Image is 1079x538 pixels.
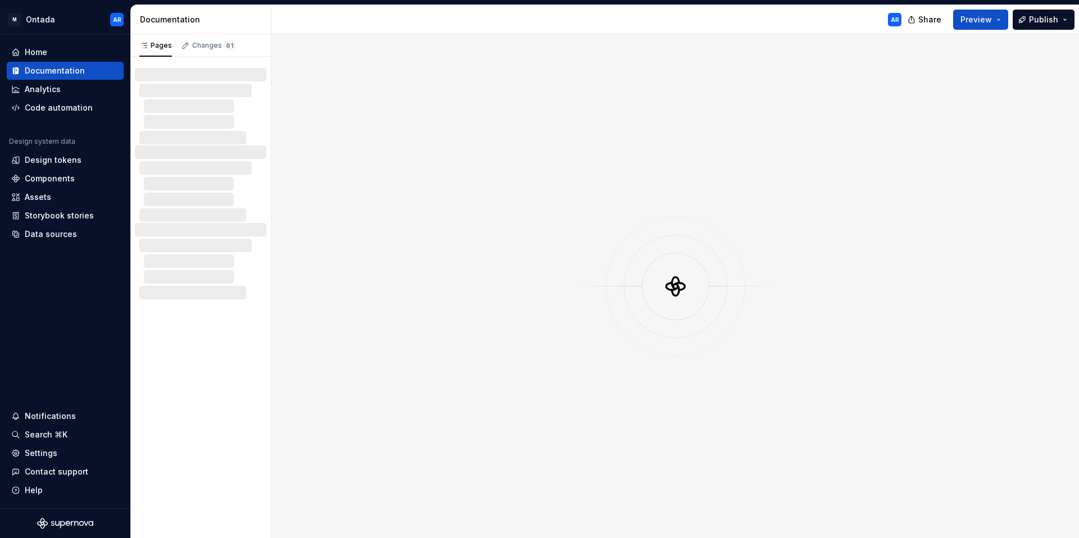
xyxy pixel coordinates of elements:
button: Notifications [7,407,124,425]
span: Preview [960,14,992,25]
div: Analytics [25,84,61,95]
div: Assets [25,192,51,203]
a: Home [7,43,124,61]
div: Data sources [25,229,77,240]
button: Share [902,10,949,30]
a: Documentation [7,62,124,80]
span: Share [918,14,941,25]
a: Settings [7,444,124,462]
div: Design system data [9,137,75,146]
div: Documentation [25,65,85,76]
svg: Supernova Logo [37,518,93,529]
a: Storybook stories [7,207,124,225]
a: Code automation [7,99,124,117]
a: Design tokens [7,151,124,169]
div: Code automation [25,102,93,113]
button: MOntadaAR [2,7,128,31]
button: Publish [1013,10,1075,30]
button: Search ⌘K [7,426,124,444]
div: Changes [192,41,235,50]
div: Storybook stories [25,210,94,221]
div: Help [25,485,43,496]
div: Home [25,47,47,58]
div: Ontada [26,14,55,25]
button: Preview [953,10,1008,30]
span: Publish [1029,14,1058,25]
div: M [8,13,21,26]
div: Documentation [140,14,266,25]
div: Contact support [25,466,88,477]
a: Components [7,170,124,188]
a: Data sources [7,225,124,243]
div: AR [113,15,121,24]
a: Assets [7,188,124,206]
div: Components [25,173,75,184]
button: Contact support [7,463,124,481]
div: Search ⌘K [25,429,67,440]
span: 61 [224,41,235,50]
div: Settings [25,448,57,459]
div: Design tokens [25,154,81,166]
div: AR [891,15,899,24]
div: Pages [139,41,172,50]
div: Notifications [25,411,76,422]
a: Analytics [7,80,124,98]
button: Help [7,481,124,499]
